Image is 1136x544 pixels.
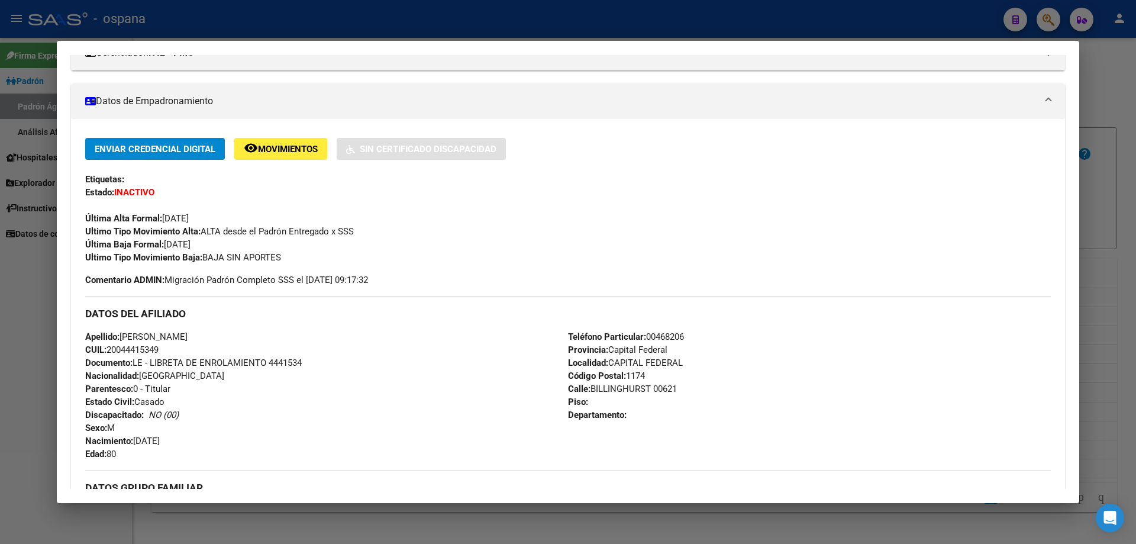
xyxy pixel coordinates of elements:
strong: Parentesco: [85,384,133,394]
strong: Provincia: [568,345,608,355]
strong: Ultimo Tipo Movimiento Baja: [85,252,202,263]
span: ALTA desde el Padrón Entregado x SSS [85,226,354,237]
button: Sin Certificado Discapacidad [337,138,506,160]
span: Migración Padrón Completo SSS el [DATE] 09:17:32 [85,273,368,287]
span: [DATE] [85,239,191,250]
strong: Edad: [85,449,106,459]
span: 0 - Titular [85,384,170,394]
strong: Localidad: [568,358,608,368]
span: M [85,423,115,433]
mat-panel-title: Datos de Empadronamiento [85,94,1037,108]
span: 1174 [568,371,645,381]
strong: Estado Civil: [85,397,134,407]
i: NO (00) [149,410,179,420]
strong: Última Baja Formal: [85,239,164,250]
mat-icon: remove_red_eye [244,141,258,155]
div: Open Intercom Messenger [1096,504,1124,532]
span: Enviar Credencial Digital [95,144,215,154]
strong: Comentario ADMIN: [85,275,164,285]
span: BILLINGHURST 00621 [568,384,677,394]
strong: Ultimo Tipo Movimiento Alta: [85,226,201,237]
button: Movimientos [234,138,327,160]
span: [PERSON_NAME] [85,331,188,342]
span: Casado [85,397,164,407]
h3: DATOS GRUPO FAMILIAR [85,481,1051,494]
strong: Código Postal: [568,371,626,381]
strong: Etiquetas: [85,174,124,185]
strong: Apellido: [85,331,120,342]
button: Enviar Credencial Digital [85,138,225,160]
span: [GEOGRAPHIC_DATA] [85,371,224,381]
strong: Calle: [568,384,590,394]
span: LE - LIBRETA DE ENROLAMIENTO 4441534 [85,358,302,368]
span: 80 [85,449,116,459]
strong: CUIL: [85,345,106,355]
span: [DATE] [85,213,189,224]
span: Sin Certificado Discapacidad [360,144,496,154]
span: [DATE] [85,436,160,446]
span: Movimientos [258,144,318,154]
strong: Última Alta Formal: [85,213,162,224]
strong: Discapacitado: [85,410,144,420]
strong: Piso: [568,397,588,407]
span: CAPITAL FEDERAL [568,358,683,368]
span: Capital Federal [568,345,667,355]
strong: Nacionalidad: [85,371,139,381]
strong: Teléfono Particular: [568,331,646,342]
span: BAJA SIN APORTES [85,252,281,263]
mat-expansion-panel-header: Datos de Empadronamiento [71,83,1065,119]
strong: Departamento: [568,410,627,420]
strong: Estado: [85,187,114,198]
strong: Sexo: [85,423,107,433]
h3: DATOS DEL AFILIADO [85,307,1051,320]
span: 00468206 [568,331,684,342]
strong: Documento: [85,358,133,368]
span: 20044415349 [85,345,159,355]
strong: Nacimiento: [85,436,133,446]
strong: INACTIVO [114,187,154,198]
